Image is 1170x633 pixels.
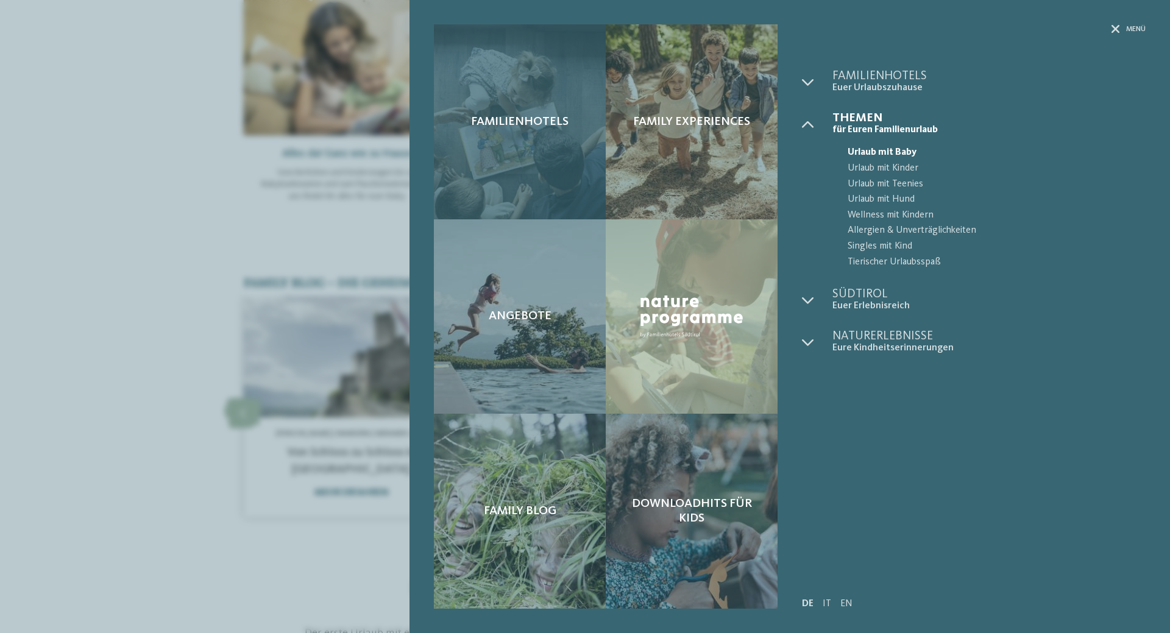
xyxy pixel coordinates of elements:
[832,161,1146,177] a: Urlaub mit Kinder
[840,599,853,609] a: EN
[484,504,556,518] span: Family Blog
[832,342,1146,354] span: Eure Kindheitserinnerungen
[848,208,1146,224] span: Wellness mit Kindern
[848,192,1146,208] span: Urlaub mit Hund
[832,177,1146,193] a: Urlaub mit Teenies
[633,115,750,129] span: Family Experiences
[434,219,606,414] a: Babyhotel in Südtirol für einen ganz entspannten Urlaub Angebote
[848,145,1146,161] span: Urlaub mit Baby
[1126,24,1146,35] span: Menü
[802,599,814,609] a: DE
[848,255,1146,271] span: Tierischer Urlaubsspaß
[832,330,1146,342] span: Naturerlebnisse
[832,239,1146,255] a: Singles mit Kind
[832,255,1146,271] a: Tierischer Urlaubsspaß
[832,330,1146,354] a: Naturerlebnisse Eure Kindheitserinnerungen
[832,124,1146,136] span: für Euren Familienurlaub
[848,177,1146,193] span: Urlaub mit Teenies
[832,145,1146,161] a: Urlaub mit Baby
[832,288,1146,300] span: Südtirol
[606,414,778,609] a: Babyhotel in Südtirol für einen ganz entspannten Urlaub Downloadhits für Kids
[606,219,778,414] a: Babyhotel in Südtirol für einen ganz entspannten Urlaub Nature Programme
[832,192,1146,208] a: Urlaub mit Hund
[848,161,1146,177] span: Urlaub mit Kinder
[832,70,1146,82] span: Familienhotels
[832,208,1146,224] a: Wellness mit Kindern
[832,70,1146,94] a: Familienhotels Euer Urlaubszuhause
[606,24,778,219] a: Babyhotel in Südtirol für einen ganz entspannten Urlaub Family Experiences
[823,599,831,609] a: IT
[832,112,1146,124] span: Themen
[434,24,606,219] a: Babyhotel in Südtirol für einen ganz entspannten Urlaub Familienhotels
[832,288,1146,312] a: Südtirol Euer Erlebnisreich
[832,223,1146,239] a: Allergien & Unverträglichkeiten
[848,223,1146,239] span: Allergien & Unverträglichkeiten
[832,300,1146,312] span: Euer Erlebnisreich
[489,309,551,324] span: Angebote
[636,291,747,341] img: Nature Programme
[618,497,765,526] span: Downloadhits für Kids
[832,112,1146,136] a: Themen für Euren Familienurlaub
[832,82,1146,94] span: Euer Urlaubszuhause
[848,239,1146,255] span: Singles mit Kind
[471,115,569,129] span: Familienhotels
[434,414,606,609] a: Babyhotel in Südtirol für einen ganz entspannten Urlaub Family Blog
